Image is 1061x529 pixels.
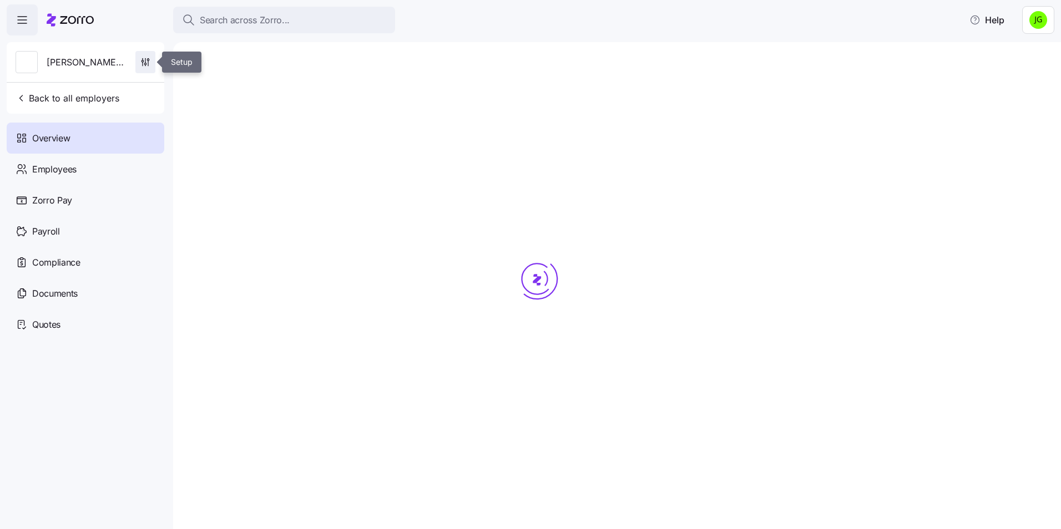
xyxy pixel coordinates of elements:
[16,91,119,105] span: Back to all employers
[11,87,124,109] button: Back to all employers
[32,318,60,332] span: Quotes
[7,154,164,185] a: Employees
[7,216,164,247] a: Payroll
[1029,11,1047,29] img: a4774ed6021b6d0ef619099e609a7ec5
[7,278,164,309] a: Documents
[7,123,164,154] a: Overview
[173,7,395,33] button: Search across Zorro...
[969,13,1004,27] span: Help
[32,256,80,269] span: Compliance
[32,194,72,207] span: Zorro Pay
[32,162,77,176] span: Employees
[7,247,164,278] a: Compliance
[7,309,164,340] a: Quotes
[47,55,127,69] span: [PERSON_NAME] Metropolitan Housing Authority
[7,185,164,216] a: Zorro Pay
[200,13,290,27] span: Search across Zorro...
[32,225,60,238] span: Payroll
[32,131,70,145] span: Overview
[961,9,1013,31] button: Help
[32,287,78,301] span: Documents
